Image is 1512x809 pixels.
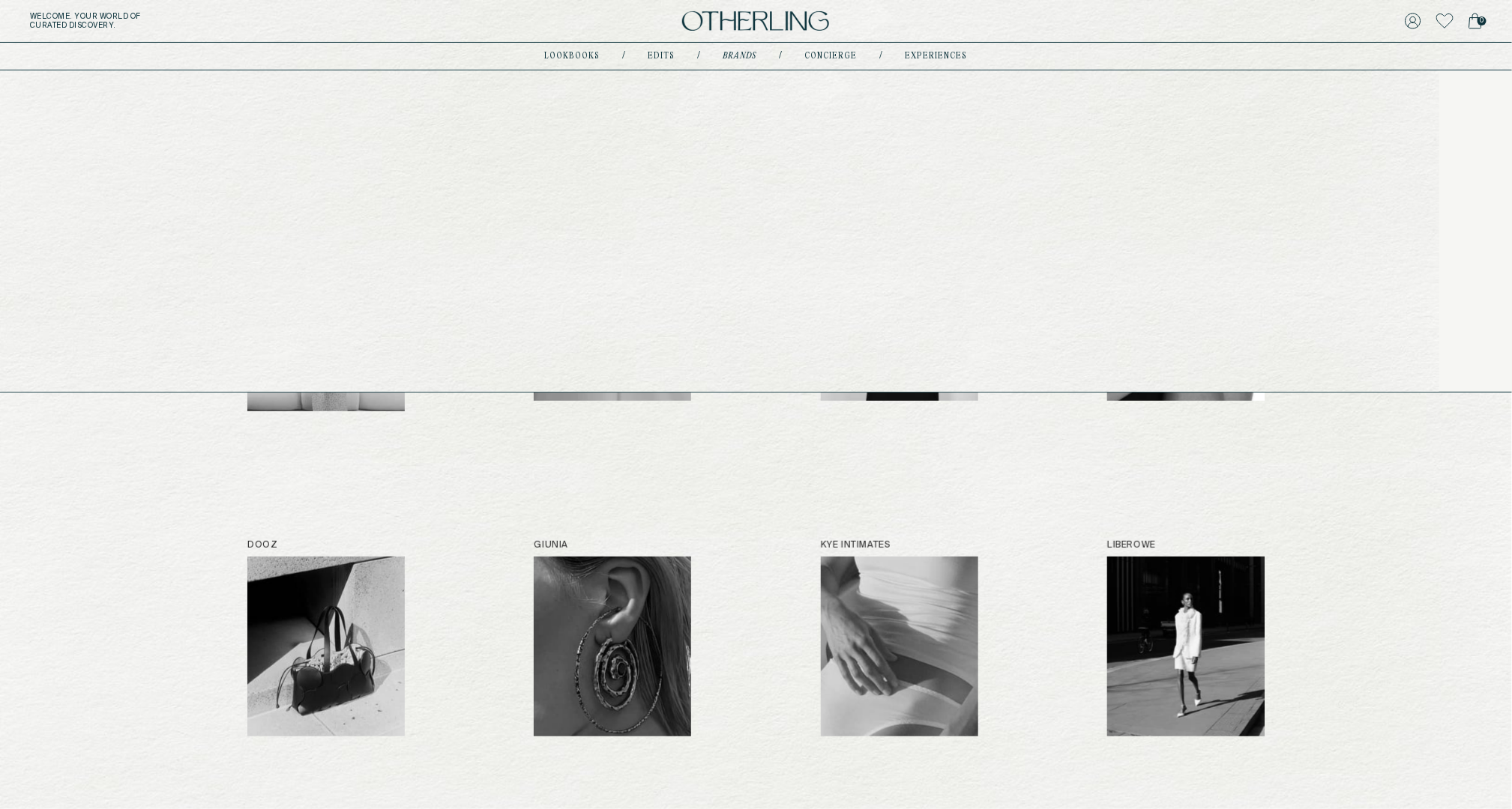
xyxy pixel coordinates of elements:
div: / [880,50,883,62]
a: Brands [723,52,757,60]
img: Giunia [534,557,691,736]
a: lookbooks [545,52,600,60]
h2: Giunia [534,540,691,551]
h2: Kye Intimates [821,540,978,551]
img: Kye Intimates [821,557,978,736]
span: 0 [1478,16,1487,25]
img: logo [682,11,829,31]
a: Dooz [247,540,405,736]
h2: Dooz [247,540,405,551]
a: Giunia [534,540,691,736]
a: Edits [648,52,675,60]
a: Kye Intimates [821,540,978,736]
img: Liberowe [1107,557,1265,736]
a: concierge [805,52,858,60]
a: 0 [1469,10,1482,31]
h5: Welcome . Your world of curated discovery. [30,12,466,30]
img: Dooz [247,557,405,736]
div: / [780,50,783,62]
a: Liberowe [1107,540,1265,736]
a: experiences [906,52,968,60]
div: / [698,50,701,62]
h2: Liberowe [1107,540,1265,551]
div: / [623,50,626,62]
